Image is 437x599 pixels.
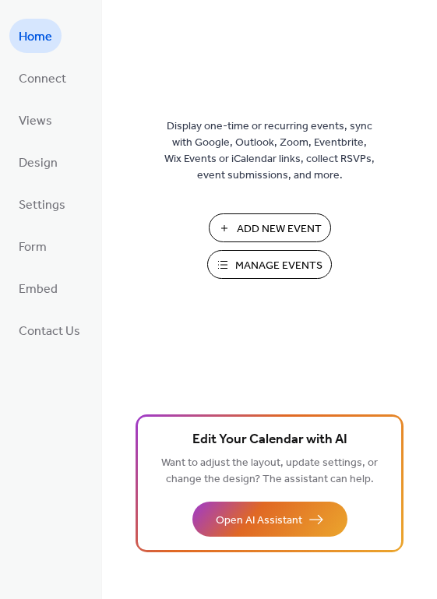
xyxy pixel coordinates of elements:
a: Views [9,103,62,137]
span: Want to adjust the layout, update settings, or change the design? The assistant can help. [161,453,378,490]
button: Manage Events [207,250,332,279]
span: Manage Events [235,258,322,274]
span: Display one-time or recurring events, sync with Google, Outlook, Zoom, Eventbrite, Wix Events or ... [164,118,375,184]
span: Views [19,109,52,134]
span: Edit Your Calendar with AI [192,429,347,451]
span: Open AI Assistant [216,513,302,529]
a: Home [9,19,62,53]
a: Embed [9,271,67,305]
span: Add New Event [237,221,322,238]
a: Design [9,145,67,179]
span: Home [19,25,52,50]
a: Connect [9,61,76,95]
button: Open AI Assistant [192,502,347,537]
span: Form [19,235,47,260]
a: Contact Us [9,313,90,347]
span: Connect [19,67,66,92]
button: Add New Event [209,213,331,242]
a: Form [9,229,56,263]
span: Settings [19,193,65,218]
a: Settings [9,187,75,221]
span: Embed [19,277,58,302]
span: Contact Us [19,319,80,344]
span: Design [19,151,58,176]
